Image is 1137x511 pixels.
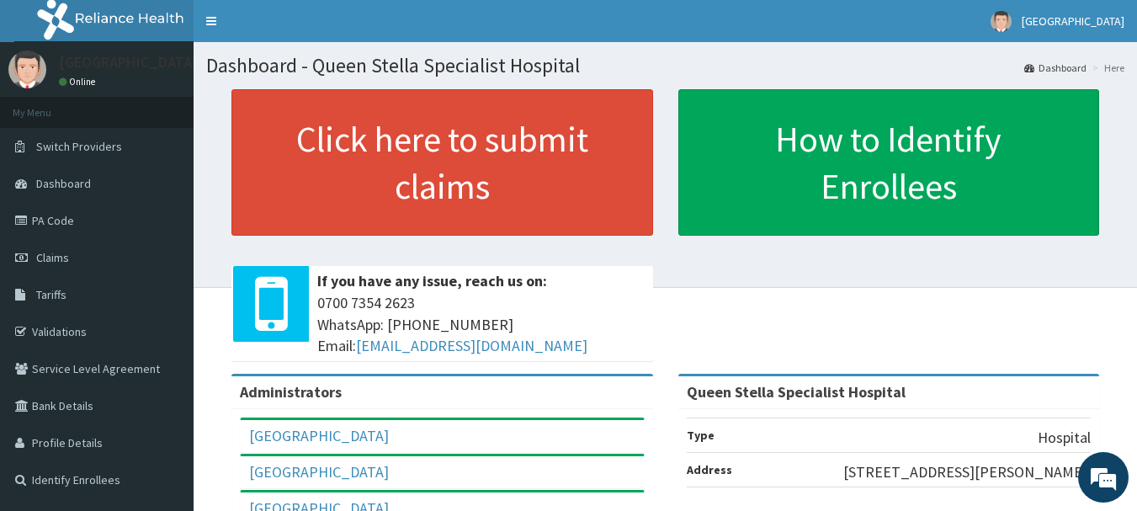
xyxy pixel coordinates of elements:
[206,55,1124,77] h1: Dashboard - Queen Stella Specialist Hospital
[687,462,732,477] b: Address
[991,11,1012,32] img: User Image
[356,336,587,355] a: [EMAIL_ADDRESS][DOMAIN_NAME]
[317,292,645,357] span: 0700 7354 2623 WhatsApp: [PHONE_NUMBER] Email:
[36,139,122,154] span: Switch Providers
[249,462,389,482] a: [GEOGRAPHIC_DATA]
[678,89,1100,236] a: How to Identify Enrollees
[687,428,715,443] b: Type
[36,287,66,302] span: Tariffs
[1038,427,1091,449] p: Hospital
[1024,61,1087,75] a: Dashboard
[240,382,342,402] b: Administrators
[231,89,653,236] a: Click here to submit claims
[843,461,1091,483] p: [STREET_ADDRESS][PERSON_NAME].
[1022,13,1124,29] span: [GEOGRAPHIC_DATA]
[59,55,198,70] p: [GEOGRAPHIC_DATA]
[317,271,547,290] b: If you have any issue, reach us on:
[1088,61,1124,75] li: Here
[36,176,91,191] span: Dashboard
[687,382,906,402] strong: Queen Stella Specialist Hospital
[36,250,69,265] span: Claims
[249,426,389,445] a: [GEOGRAPHIC_DATA]
[59,76,99,88] a: Online
[8,51,46,88] img: User Image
